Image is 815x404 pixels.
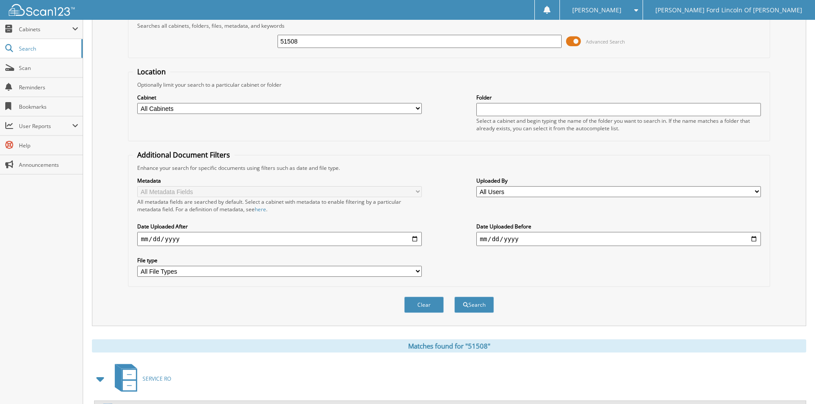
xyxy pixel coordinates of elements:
[255,206,266,213] a: here
[771,362,815,404] iframe: Chat Widget
[19,45,77,52] span: Search
[476,232,761,246] input: end
[572,7,621,13] span: [PERSON_NAME]
[137,94,422,101] label: Cabinet
[19,84,78,91] span: Reminders
[404,297,444,313] button: Clear
[133,81,765,88] div: Optionally limit your search to a particular cabinet or folder
[476,117,761,132] div: Select a cabinet and begin typing the name of the folder you want to search in. If the name match...
[137,198,422,213] div: All metadata fields are searched by default. Select a cabinet with metadata to enable filtering b...
[19,26,72,33] span: Cabinets
[133,150,234,160] legend: Additional Document Filters
[110,361,171,396] a: SERVICE RO
[476,223,761,230] label: Date Uploaded Before
[92,339,806,353] div: Matches found for "51508"
[19,122,72,130] span: User Reports
[133,164,765,172] div: Enhance your search for specific documents using filters such as date and file type.
[476,177,761,184] label: Uploaded By
[19,142,78,149] span: Help
[19,64,78,72] span: Scan
[137,257,422,264] label: File type
[19,103,78,110] span: Bookmarks
[133,22,765,29] div: Searches all cabinets, folders, files, metadata, and keywords
[19,161,78,169] span: Announcements
[133,67,170,77] legend: Location
[137,177,422,184] label: Metadata
[9,4,75,16] img: scan123-logo-white.svg
[476,94,761,101] label: Folder
[454,297,494,313] button: Search
[586,38,625,45] span: Advanced Search
[137,232,422,246] input: start
[143,375,171,382] span: SERVICE RO
[655,7,802,13] span: [PERSON_NAME] Ford Lincoln Of [PERSON_NAME]
[137,223,422,230] label: Date Uploaded After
